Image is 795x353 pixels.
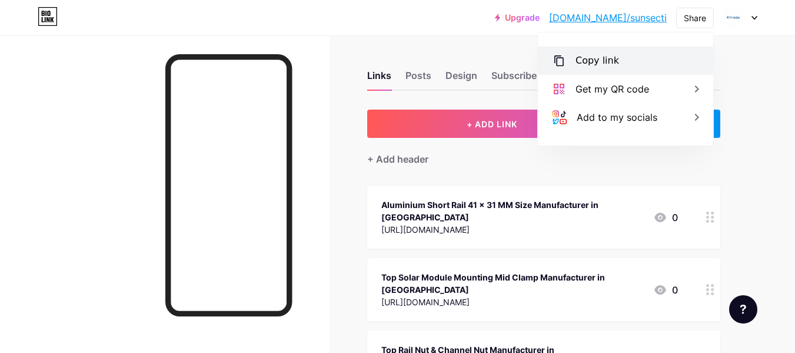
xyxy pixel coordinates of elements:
div: Top Solar Module Mounting Mid Clamp Manufacturer in [GEOGRAPHIC_DATA] [381,271,644,296]
div: 0 [653,283,678,297]
div: Links [367,68,391,90]
div: Get my QR code [576,82,649,96]
button: + ADD LINK [367,110,617,138]
div: Share [684,12,706,24]
img: Sunsection Industries [723,6,745,29]
div: Posts [405,68,431,90]
div: Add to my socials [577,110,657,124]
div: Design [445,68,477,90]
div: 0 [653,210,678,225]
div: + Add header [367,152,428,166]
span: + ADD LINK [467,119,517,129]
div: Aluminium Short Rail 41 x 31 MM Size Manufacturer in [GEOGRAPHIC_DATA] [381,199,644,223]
div: Subscribers [491,68,545,90]
a: [DOMAIN_NAME]/sunsecti [549,11,667,25]
div: Copy link [576,54,619,68]
div: [URL][DOMAIN_NAME] [381,296,644,308]
a: Upgrade [495,13,540,22]
div: [URL][DOMAIN_NAME] [381,223,644,236]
